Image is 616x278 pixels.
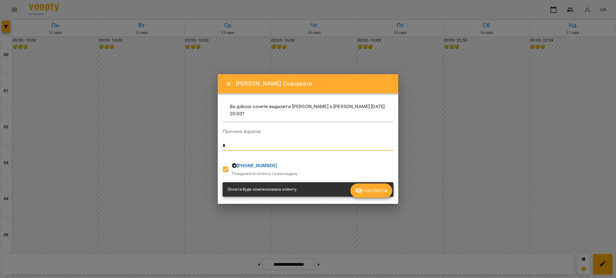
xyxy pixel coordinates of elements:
[236,79,391,88] h6: [PERSON_NAME] Скасувати
[232,171,298,177] p: Повідомити клієнту та викладачу
[237,163,277,168] a: [PHONE_NUMBER]
[221,77,236,91] button: Close
[223,129,393,134] label: Причина відміни
[350,183,392,198] button: Скасувати
[227,184,297,195] div: Оплата буде компенсована клієнту.
[355,187,387,194] span: Скасувати
[223,98,393,122] div: Ви дійсно хочете видалити [PERSON_NAME] з [PERSON_NAME] [DATE] 20:00?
